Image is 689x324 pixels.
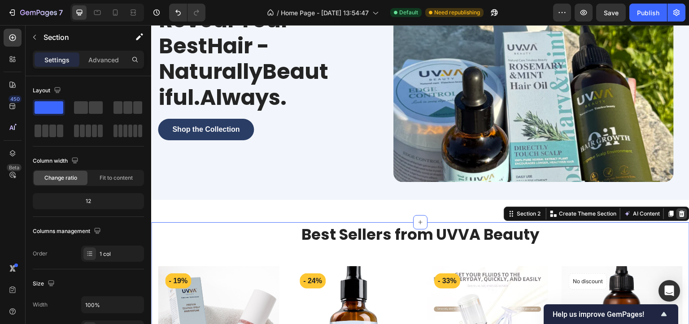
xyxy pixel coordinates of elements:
[281,8,369,17] span: Home Page - [DATE] 13:54:47
[471,183,510,194] button: AI Content
[596,4,626,22] button: Save
[33,155,80,167] div: Column width
[44,55,70,65] p: Settings
[553,310,658,319] span: Help us improve GemPages!
[7,94,103,115] button: <p>Shop the Collection</p>
[408,185,465,193] p: Create Theme Section
[7,199,532,220] h2: Best Sellers from UVVA Beauty
[100,174,133,182] span: Fit to content
[33,85,63,97] div: Layout
[33,250,48,258] div: Order
[434,9,480,17] span: Need republishing
[35,195,142,207] div: 12
[33,301,48,309] div: Width
[553,309,669,320] button: Show survey - Help us improve GemPages!
[169,4,205,22] div: Undo/Redo
[44,174,77,182] span: Change ratio
[399,9,418,17] span: Default
[148,248,174,264] pre: - 24%
[151,25,689,324] iframe: Design area
[82,297,144,313] input: Auto
[604,9,619,17] span: Save
[9,95,22,103] div: 450
[422,252,452,260] p: No discount
[88,55,119,65] p: Advanced
[59,7,63,18] p: 7
[44,32,117,43] p: Section
[283,248,309,264] pre: - 33%
[637,8,659,17] div: Publish
[100,250,142,258] div: 1 col
[658,280,680,302] div: Open Intercom Messenger
[14,248,40,264] pre: - 19%
[4,4,67,22] button: 7
[33,278,57,290] div: Size
[33,225,103,238] div: Columns management
[7,164,22,171] div: Beta
[364,185,391,193] div: Section 2
[21,99,88,110] p: Shop the Collection
[277,8,279,17] span: /
[629,4,667,22] button: Publish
